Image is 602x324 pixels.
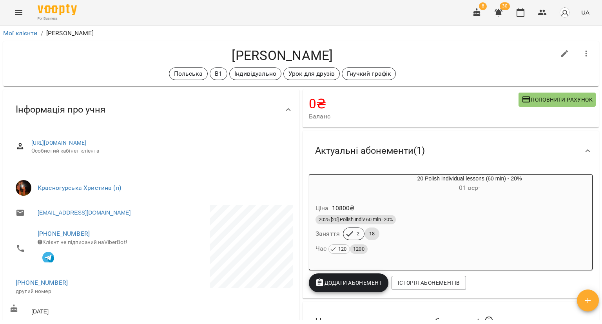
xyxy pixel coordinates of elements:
[392,276,466,290] button: Історія абонементів
[309,175,347,193] div: 20 Polish individual lessons (60 min) - 20%
[9,47,555,64] h4: [PERSON_NAME]
[234,69,276,78] p: Індивідуально
[169,67,208,80] div: Польська
[210,67,227,80] div: В1
[38,4,77,15] img: Voopty Logo
[522,95,593,104] span: Поповнити рахунок
[347,69,391,78] p: Гнучкий графік
[315,278,382,288] span: Додати Абонемент
[479,2,487,10] span: 8
[38,246,59,267] button: Клієнт підписаний на VooptyBot
[41,29,43,38] li: /
[581,8,589,16] span: UA
[578,5,593,20] button: UA
[38,184,121,191] a: Красногурська Христина (п)
[38,239,127,245] span: Клієнт не підписаний на ViberBot!
[3,29,38,37] a: Мої клієнти
[174,69,203,78] p: Польська
[38,16,77,21] span: For Business
[309,112,519,121] span: Баланс
[332,204,355,213] p: 10800 ₴
[335,245,350,253] span: 120
[8,302,151,317] div: [DATE]
[316,216,396,223] span: 2025 [20] Polish Indiv 60 min -20%
[31,140,87,146] a: [URL][DOMAIN_NAME]
[309,96,519,112] h4: 0 ₴
[519,93,596,107] button: Поповнити рахунок
[500,2,510,10] span: 30
[283,67,340,80] div: Урок для друзів
[315,145,425,157] span: Актуальні абонементи ( 1 )
[3,89,299,130] div: Інформація про учня
[9,3,28,22] button: Menu
[347,175,592,193] div: 20 Polish individual lessons (60 min) - 20%
[215,69,222,78] p: В1
[350,245,368,253] span: 1200
[316,228,340,239] h6: Заняття
[316,243,368,254] h6: Час
[31,147,287,155] span: Особистий кабінет клієнта
[16,180,31,196] img: Красногурська Христина (п)
[398,278,460,288] span: Історія абонементів
[309,175,592,264] button: 20 Polish individual lessons (60 min) - 20%01 вер- Ціна10800₴2025 [20] Polish Indiv 60 min -20%За...
[16,288,143,295] p: другий номер
[559,7,570,18] img: avatar_s.png
[364,230,379,237] span: 18
[16,104,105,116] span: Інформація про учня
[46,29,94,38] p: [PERSON_NAME]
[42,252,54,264] img: Telegram
[288,69,335,78] p: Урок для друзів
[352,230,364,237] span: 2
[316,203,329,214] h6: Ціна
[309,273,388,292] button: Додати Абонемент
[459,184,480,191] span: 01 вер -
[342,67,396,80] div: Гнучкий графік
[38,230,90,237] a: [PHONE_NUMBER]
[16,279,68,286] a: [PHONE_NUMBER]
[303,131,599,171] div: Актуальні абонементи(1)
[3,29,599,38] nav: breadcrumb
[38,209,131,217] a: [EMAIL_ADDRESS][DOMAIN_NAME]
[229,67,281,80] div: Індивідуально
